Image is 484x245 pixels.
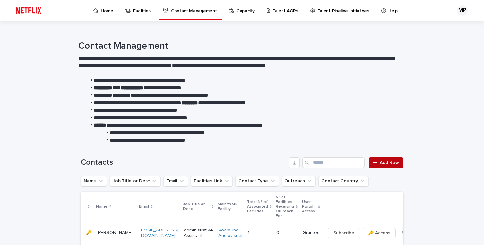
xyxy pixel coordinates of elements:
p: Granted [303,230,320,236]
p: Main/Work Facility [218,201,243,213]
p: Email [139,203,149,210]
button: Contact Type [235,176,279,186]
a: Add New [369,157,403,168]
h1: Contact Management [78,41,401,52]
span: 🔑 Access [368,230,390,236]
p: 1 [248,229,251,236]
p: User Portal Access [302,198,317,215]
button: 🔑 Access [363,228,396,238]
h1: Contacts [81,158,286,167]
p: Name [96,203,108,210]
button: Outreach [282,176,316,186]
a: Vox Mundi Audiovisual [218,228,242,239]
span: Subscribe [333,230,354,236]
tr: 🔑🔑 [PERSON_NAME][EMAIL_ADDRESS][DOMAIN_NAME]Administrative AssistantVox Mundi Audiovisual 11 00 G... [81,222,423,244]
p: Job Title or Desc [183,201,210,213]
button: Contact Country [318,176,369,186]
input: Search [302,157,365,168]
button: Subscribe [328,228,360,238]
button: Name [81,176,107,186]
img: ifQbXi3ZQGMSEF7WDB7W [13,4,44,17]
a: [EMAIL_ADDRESS][DOMAIN_NAME] [140,228,178,238]
span: Add New [380,160,399,165]
p: № of Facilities Receiving Outreach For [276,194,294,220]
button: Facilities Link [191,176,233,186]
p: 0 [276,229,281,236]
p: [PERSON_NAME] [97,230,134,236]
p: 🔑 [86,229,93,236]
p: Administrative Assistant [184,228,213,239]
button: Email [163,176,188,186]
p: Total № of Associated Facilities [247,198,268,215]
button: Job Title or Desc [110,176,161,186]
div: MP [457,5,468,16]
